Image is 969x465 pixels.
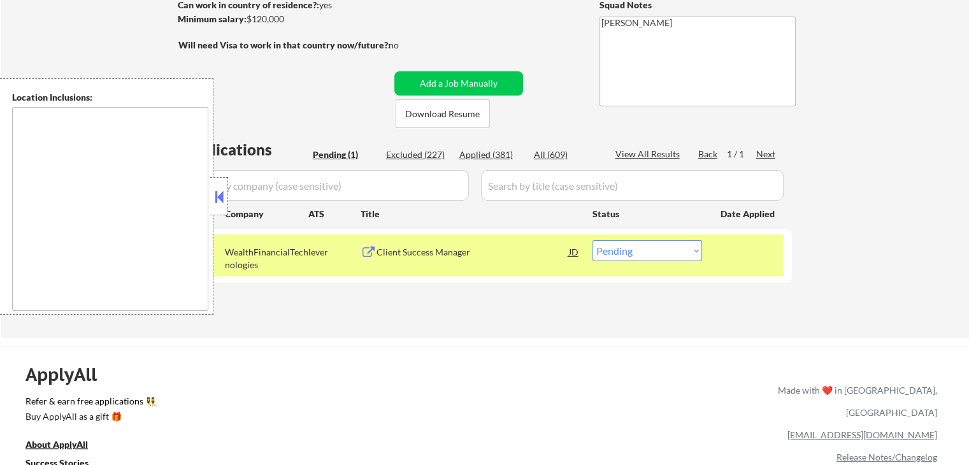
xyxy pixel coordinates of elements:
[394,71,523,96] button: Add a Job Manually
[698,148,719,161] div: Back
[386,148,450,161] div: Excluded (227)
[377,246,569,259] div: Client Success Manager
[12,91,208,104] div: Location Inclusions:
[178,39,391,50] strong: Will need Visa to work in that country now/future?:
[182,142,308,157] div: Applications
[568,240,580,263] div: JD
[721,208,777,220] div: Date Applied
[836,452,937,462] a: Release Notes/Changelog
[773,379,937,424] div: Made with ❤️ in [GEOGRAPHIC_DATA], [GEOGRAPHIC_DATA]
[787,429,937,440] a: [EMAIL_ADDRESS][DOMAIN_NAME]
[592,202,702,225] div: Status
[25,438,106,454] a: About ApplyAll
[389,39,425,52] div: no
[313,148,377,161] div: Pending (1)
[178,13,390,25] div: $120,000
[459,148,523,161] div: Applied (381)
[308,246,361,259] div: lever
[25,364,111,385] div: ApplyAll
[396,99,490,128] button: Download Resume
[361,208,580,220] div: Title
[727,148,756,161] div: 1 / 1
[481,170,784,201] input: Search by title (case sensitive)
[225,246,308,271] div: WealthFinancialTechnologies
[25,439,88,450] u: About ApplyAll
[25,397,512,410] a: Refer & earn free applications 👯‍♀️
[25,412,153,421] div: Buy ApplyAll as a gift 🎁
[534,148,598,161] div: All (609)
[615,148,684,161] div: View All Results
[178,13,247,24] strong: Minimum salary:
[25,410,153,426] a: Buy ApplyAll as a gift 🎁
[308,208,361,220] div: ATS
[225,208,308,220] div: Company
[182,170,469,201] input: Search by company (case sensitive)
[756,148,777,161] div: Next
